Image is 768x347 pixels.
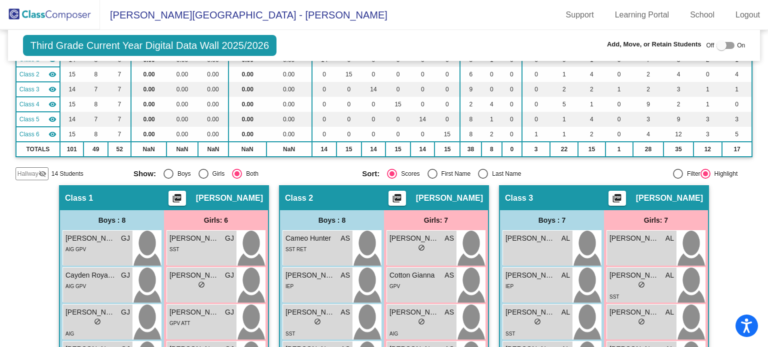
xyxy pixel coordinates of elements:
td: 3 [693,112,722,127]
td: 0.00 [131,97,166,112]
td: 0 [434,67,460,82]
a: Support [558,7,602,23]
td: 0.00 [198,67,228,82]
div: Boys [173,169,191,178]
span: AS [340,270,350,281]
mat-icon: visibility [48,130,56,138]
span: [PERSON_NAME] [196,193,263,203]
td: NaN [198,142,228,157]
td: 1 [693,82,722,97]
td: 38 [460,142,481,157]
td: 0 [361,127,385,142]
td: 22 [550,142,578,157]
td: 8 [83,97,108,112]
td: 5 [722,127,752,142]
td: John Clifton - No Class Name [16,112,60,127]
mat-icon: picture_as_pdf [171,193,183,207]
span: AL [665,307,674,318]
span: GJ [121,307,130,318]
td: 0 [502,142,522,157]
span: AIG GPV [65,247,86,252]
td: 15 [434,127,460,142]
span: AS [444,270,454,281]
td: NaN [131,142,166,157]
span: do_not_disturb_alt [94,318,101,325]
div: Boys : 7 [500,210,604,230]
span: SST [285,331,295,337]
td: 9 [633,97,664,112]
td: 0 [722,97,752,112]
td: 0.00 [228,112,266,127]
td: 1 [550,67,578,82]
td: 3 [633,112,664,127]
td: 4 [481,97,502,112]
td: 3 [522,142,550,157]
td: 12 [693,142,722,157]
td: 2 [633,67,664,82]
span: IEP [505,284,513,289]
td: 101 [60,142,83,157]
a: Logout [727,7,768,23]
span: AL [561,233,570,244]
span: Hallway [17,169,38,178]
td: 17 [722,142,752,157]
mat-icon: visibility [48,100,56,108]
span: do_not_disturb_alt [638,281,645,288]
td: 2 [578,82,605,97]
td: 14 [60,82,83,97]
td: 0 [336,127,361,142]
td: 0 [361,112,385,127]
span: GJ [225,307,234,318]
td: 9 [460,82,481,97]
td: 14 [410,142,434,157]
td: 8 [460,127,481,142]
td: NaN [228,142,266,157]
td: 1 [522,127,550,142]
td: 0.00 [228,67,266,82]
span: do_not_disturb_alt [638,318,645,325]
span: AIG [389,331,398,337]
mat-radio-group: Select an option [133,169,354,179]
a: School [682,7,722,23]
td: 28 [633,142,664,157]
span: Cameo Hunter [285,233,335,244]
td: 0 [385,112,410,127]
td: 0 [605,112,633,127]
span: GJ [121,233,130,244]
td: 0 [410,127,434,142]
span: [PERSON_NAME] [169,307,219,318]
div: Girls: 6 [164,210,268,230]
mat-icon: visibility [48,115,56,123]
span: Add, Move, or Retain Students [607,39,701,49]
div: Scores [397,169,419,178]
td: 0.00 [228,127,266,142]
td: 0 [361,97,385,112]
td: 4 [578,67,605,82]
span: do_not_disturb_alt [418,244,425,251]
td: 7 [108,82,131,97]
td: 15 [434,142,460,157]
td: 0 [434,82,460,97]
mat-icon: picture_as_pdf [391,193,403,207]
td: 0.00 [131,67,166,82]
span: [PERSON_NAME] [505,270,555,281]
td: NaN [266,142,312,157]
span: Off [706,41,714,50]
div: First Name [437,169,471,178]
td: 9 [663,112,693,127]
td: 1 [605,142,633,157]
td: Keonna Hale - No Class Name [16,127,60,142]
span: AIG GPV [65,284,86,289]
td: 15 [60,97,83,112]
td: 15 [385,97,410,112]
span: GPV ATT [169,321,190,326]
td: 1 [481,112,502,127]
span: AS [340,307,350,318]
td: 0.00 [266,97,312,112]
td: 8 [460,112,481,127]
td: 0 [385,127,410,142]
td: 3 [693,127,722,142]
td: 0.00 [266,67,312,82]
td: Amanda Smith - No Class Name [16,67,60,82]
a: Learning Portal [607,7,677,23]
